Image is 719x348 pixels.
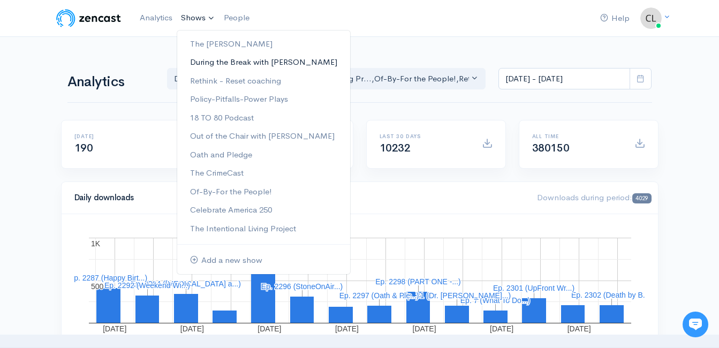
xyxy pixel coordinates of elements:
text: Ep. 2301 (UpFront Wr...) [493,284,574,292]
a: The Intentional Living Project [177,220,350,238]
h4: Daily downloads [74,193,525,202]
div: During the Break with Cli... , The Intentional Living Pr... , Of-By-For the People! , Rethink - R... [174,73,470,85]
a: Add a new show [177,251,350,270]
text: Ep. 2294 ([MEDICAL_DATA] a...) [131,279,241,288]
text: Ep. 2292 (Weekend Wi...) [104,281,190,290]
a: Oath and Pledge [177,146,350,164]
span: 10232 [380,141,411,155]
text: 500 [91,282,104,291]
a: The [PERSON_NAME] [177,35,350,54]
span: 190 [74,141,93,155]
text: Ep. 2302 (Death by B...) [571,291,651,299]
svg: A chart. [74,227,645,334]
h6: [DATE] [74,133,164,139]
h1: Analytics [67,74,154,90]
a: Of-By-For the People! [177,183,350,201]
h6: All time [532,133,622,139]
button: During the Break with Cli..., The Intentional Living Pr..., Of-By-For the People!, Rethink - Rese... [167,68,486,90]
text: [DATE] [335,324,358,333]
h1: Hi 👋 [16,52,198,69]
text: Ep. 2297 (Oath & Ple...) [339,291,419,300]
text: 1K [91,239,101,248]
text: [DATE] [258,324,281,333]
text: Ep. 7 (What To Do...) [460,296,529,305]
h2: Just let us know if you need anything and we'll be happy to help! 🙂 [16,71,198,123]
a: The CrimeCast [177,164,350,183]
a: Help [596,7,634,30]
span: Downloads during period: [537,192,651,202]
ul: Shows [177,30,351,275]
a: People [220,6,254,29]
text: Ep. 2296 (StoneOnAir...) [261,282,343,291]
text: [DATE] [103,324,126,333]
a: Rethink - Reset coaching [177,72,350,90]
a: Policy-Pitfalls-Power Plays [177,90,350,109]
a: Out of the Chair with [PERSON_NAME] [177,127,350,146]
text: [DATE] [412,324,436,333]
text: Ep. 2287 (Happy Birt...) [69,274,147,282]
text: Ep. 2298 (PART ONE -...) [375,277,461,286]
a: 18 TO 80 Podcast [177,109,350,127]
a: During the Break with [PERSON_NAME] [177,53,350,72]
a: Shows [177,6,220,30]
input: Search articles [31,201,191,223]
img: ... [640,7,662,29]
p: Find an answer quickly [14,184,200,196]
a: Analytics [135,6,177,29]
iframe: gist-messenger-bubble-iframe [683,312,708,337]
a: Celebrate America 250 [177,201,350,220]
span: 380150 [532,141,570,155]
text: [DATE] [490,324,513,333]
h6: Last 30 days [380,133,469,139]
text: [DATE] [180,324,203,333]
input: analytics date range selector [498,68,630,90]
button: New conversation [17,142,198,163]
text: Ep. 31 (Dr. [PERSON_NAME]...) [402,291,510,300]
span: New conversation [69,148,128,157]
text: [DATE] [567,324,591,333]
img: ZenCast Logo [55,7,123,29]
span: 4029 [632,193,651,203]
